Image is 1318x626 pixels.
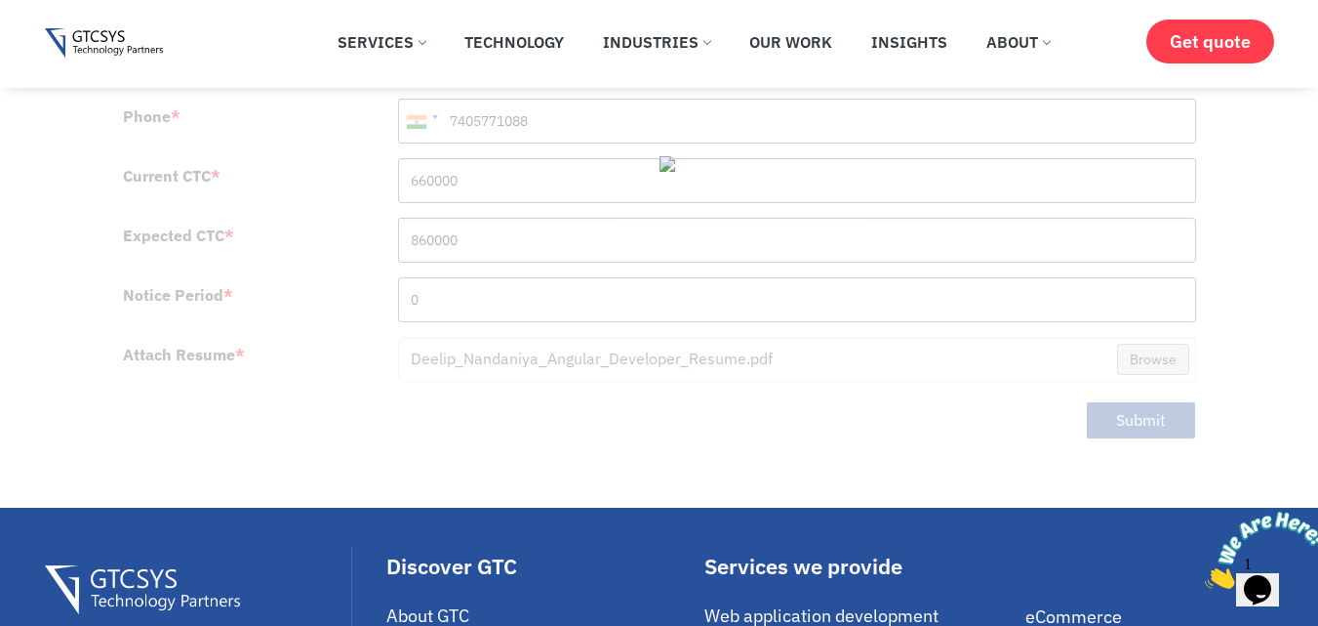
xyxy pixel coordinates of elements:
[45,28,163,59] img: Gtcsys logo
[588,21,725,63] a: Industries
[857,21,962,63] a: Insights
[704,556,1016,577] div: Services we provide
[1146,20,1274,63] a: Get quote
[735,21,847,63] a: Our Work
[8,8,129,85] img: Chat attention grabber
[972,21,1064,63] a: About
[386,556,696,577] div: Discover GTC
[323,21,440,63] a: Services
[45,565,241,615] img: Gtcsys Footer Logo
[450,21,579,63] a: Technology
[1170,31,1251,52] span: Get quote
[8,8,16,24] span: 1
[1197,504,1318,597] iframe: chat widget
[659,156,737,172] img: loader.gif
